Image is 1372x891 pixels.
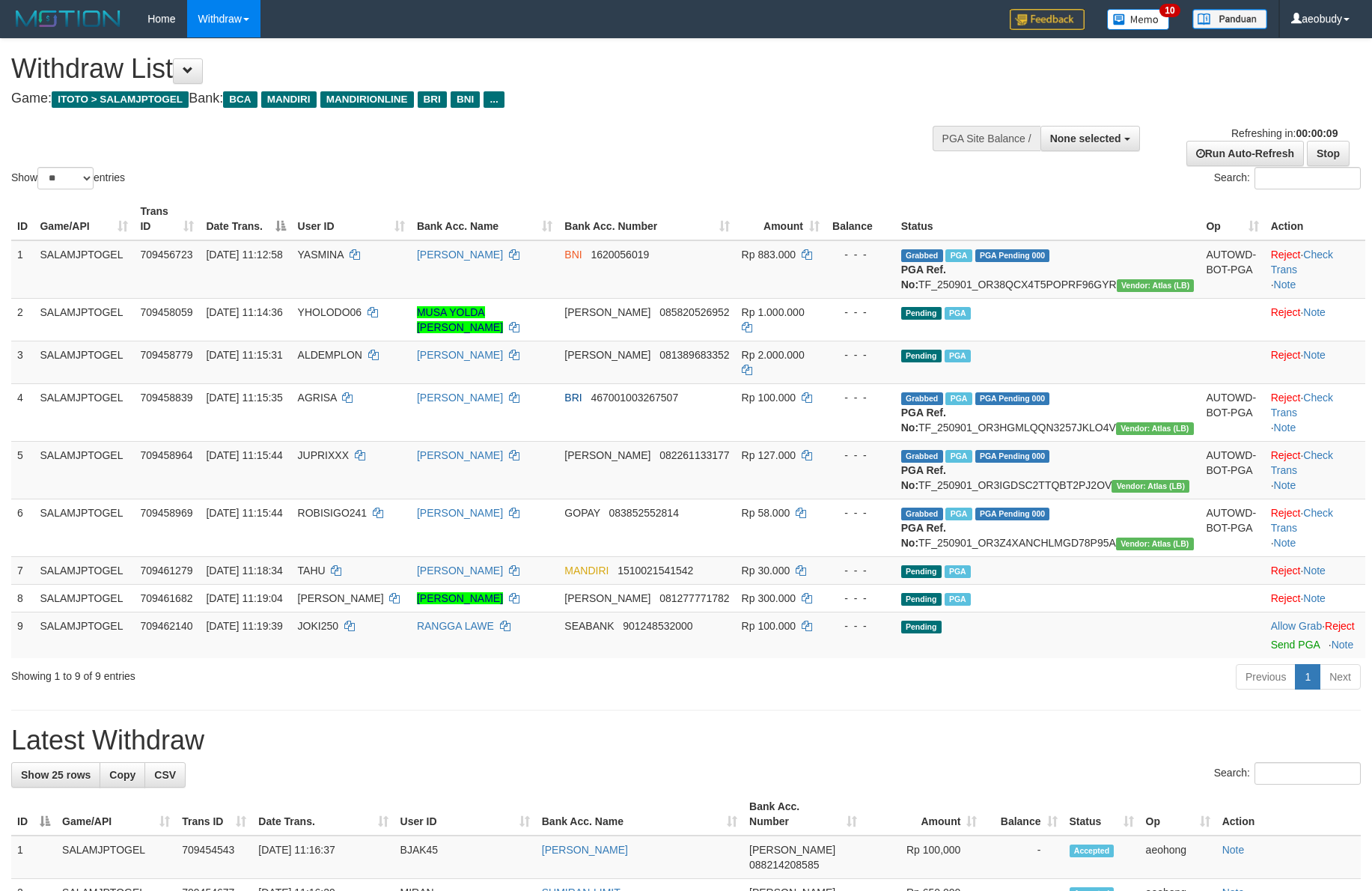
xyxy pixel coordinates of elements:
[11,240,34,299] td: 1
[901,593,942,606] span: Pending
[1254,167,1361,189] input: Search:
[11,726,1361,755] h1: Latest Withdraw
[564,392,582,404] span: BRI
[945,392,972,405] span: Marked by aeohong
[140,306,192,318] span: 709458059
[417,306,503,333] a: MUSA YOLDA [PERSON_NAME]
[320,91,414,108] span: MANDIRIONLINE
[536,793,743,836] th: Bank Acc. Name: activate to sort column ascending
[1186,141,1304,166] a: Run Auto-Refresh
[618,565,693,577] span: Copy 1510021541542 to clipboard
[34,383,134,441] td: SALAMJPTOGEL
[832,505,889,520] div: - - -
[542,844,628,856] a: [PERSON_NAME]
[11,441,34,499] td: 5
[591,392,678,404] span: Copy 467001003267507 to clipboard
[1295,664,1320,690] a: 1
[34,441,134,499] td: SALAMJPTOGEL
[140,620,192,632] span: 709462140
[56,836,176,879] td: SALAMJPTOGEL
[901,450,943,463] span: Grabbed
[11,167,125,189] label: Show entries
[206,306,282,318] span: [DATE] 11:14:36
[975,392,1050,405] span: PGA Pending
[832,247,889,262] div: - - -
[411,198,558,240] th: Bank Acc. Name: activate to sort column ascending
[206,449,282,461] span: [DATE] 11:15:44
[11,91,900,106] h4: Game: Bank:
[11,54,900,84] h1: Withdraw List
[832,591,889,606] div: - - -
[742,592,796,604] span: Rp 300.000
[1265,612,1365,658] td: ·
[1271,306,1301,318] a: Reject
[34,612,134,658] td: SALAMJPTOGEL
[11,762,100,788] a: Show 25 rows
[1265,298,1365,341] td: ·
[1265,584,1365,612] td: ·
[298,449,349,461] span: JUPRIXXX
[11,499,34,556] td: 6
[37,167,94,189] select: Showentries
[252,793,394,836] th: Date Trans.: activate to sort column ascending
[11,663,561,684] div: Showing 1 to 9 of 9 entries
[895,198,1201,240] th: Status
[742,507,790,519] span: Rp 58.000
[1192,9,1267,29] img: panduan.png
[11,584,34,612] td: 8
[176,836,252,879] td: 709454543
[1116,422,1194,435] span: Vendor URL: https://dashboard.q2checkout.com/secure
[1271,449,1301,461] a: Reject
[901,508,943,520] span: Grabbed
[1296,127,1338,139] strong: 00:00:09
[1271,639,1320,651] a: Send PGA
[945,593,971,606] span: Marked by aeohong
[298,620,338,632] span: JOKI250
[298,507,368,519] span: ROBISIGO241
[140,592,192,604] span: 709461682
[1116,538,1194,550] span: Vendor URL: https://dashboard.q2checkout.com/secure
[52,91,189,108] span: ITOTO > SALAMJPTOGEL
[564,249,582,261] span: BNI
[609,507,679,519] span: Copy 083852552814 to clipboard
[1271,592,1301,604] a: Reject
[564,592,650,604] span: [PERSON_NAME]
[100,762,145,788] a: Copy
[1216,793,1361,836] th: Action
[451,91,480,108] span: BNI
[11,298,34,341] td: 2
[417,565,503,577] a: [PERSON_NAME]
[1159,4,1180,17] span: 10
[659,306,729,318] span: Copy 085820526952 to clipboard
[417,620,494,632] a: RANGGA LAWE
[418,91,447,108] span: BRI
[1265,341,1365,383] td: ·
[591,249,649,261] span: Copy 1620056019 to clipboard
[34,298,134,341] td: SALAMJPTOGEL
[140,449,192,461] span: 709458964
[659,449,729,461] span: Copy 082261133177 to clipboard
[1274,279,1296,291] a: Note
[1236,664,1296,690] a: Previous
[564,349,650,361] span: [PERSON_NAME]
[933,126,1040,151] div: PGA Site Balance /
[1307,141,1350,166] a: Stop
[945,249,972,262] span: Marked by aeohong
[945,508,972,520] span: Marked by aeohong
[11,793,56,836] th: ID: activate to sort column descending
[1200,499,1264,556] td: AUTOWD-BOT-PGA
[11,7,125,30] img: MOTION_logo.png
[895,499,1201,556] td: TF_250901_OR3Z4XANCHLMGD78P95A
[564,507,600,519] span: GOPAY
[564,565,609,577] span: MANDIRI
[1254,762,1361,785] input: Search:
[975,249,1050,262] span: PGA Pending
[1064,793,1140,836] th: Status: activate to sort column ascending
[832,390,889,405] div: - - -
[1265,441,1365,499] td: · ·
[261,91,317,108] span: MANDIRI
[1265,556,1365,584] td: ·
[901,249,943,262] span: Grabbed
[1271,507,1333,534] a: Check Trans
[945,565,971,578] span: Marked by aeohong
